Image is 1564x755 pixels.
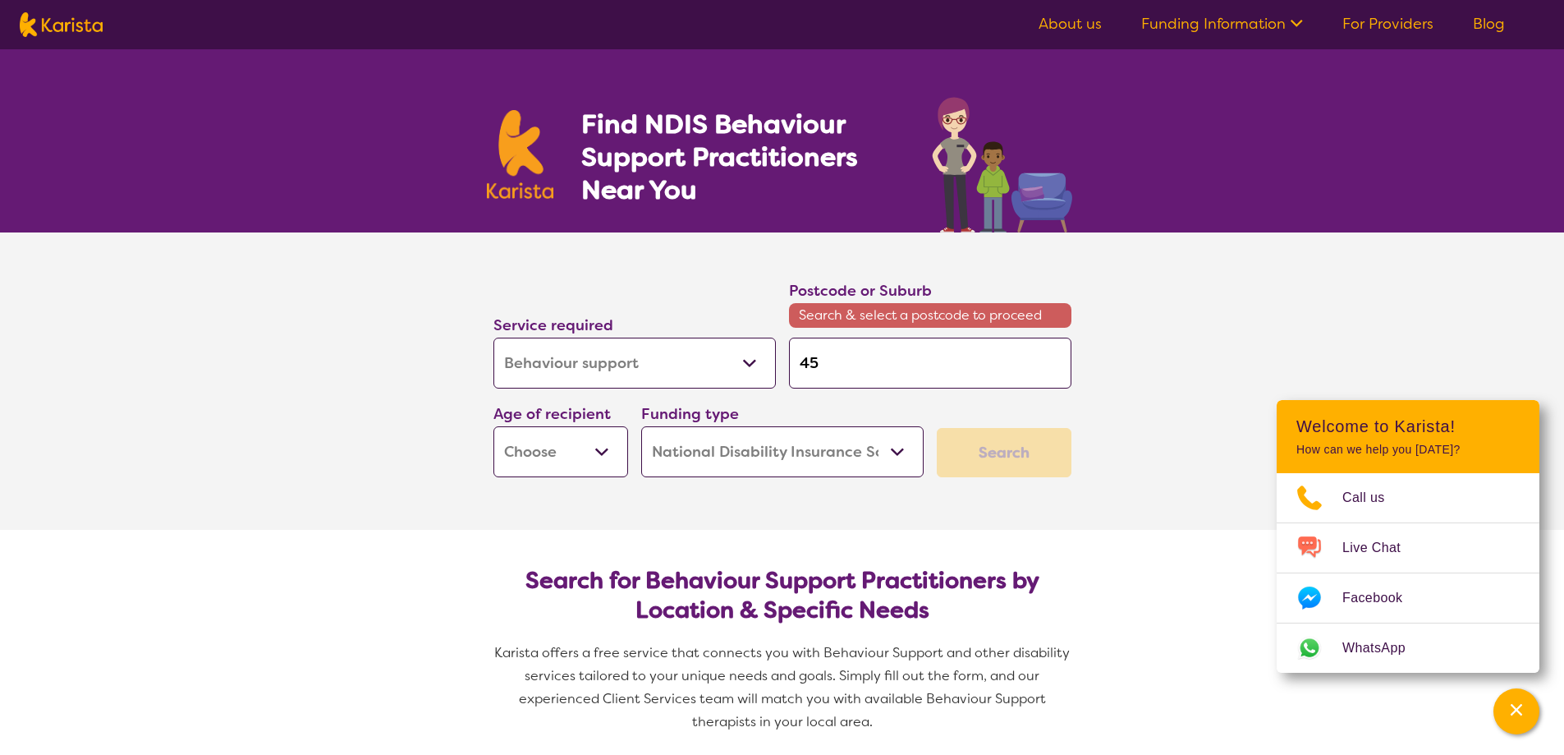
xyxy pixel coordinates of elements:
[1277,624,1539,673] a: Web link opens in a new tab.
[1277,473,1539,673] ul: Choose channel
[928,89,1078,232] img: behaviour-support
[1039,14,1102,34] a: About us
[1141,14,1303,34] a: Funding Information
[1296,417,1520,436] h2: Welcome to Karista!
[1342,586,1422,610] span: Facebook
[487,642,1078,734] p: Karista offers a free service that connects you with Behaviour Support and other disability servi...
[1473,14,1505,34] a: Blog
[1342,14,1433,34] a: For Providers
[1493,688,1539,734] button: Channel Menu
[1296,443,1520,457] p: How can we help you [DATE]?
[581,108,899,206] h1: Find NDIS Behaviour Support Practitioners Near You
[1342,536,1420,560] span: Live Chat
[1277,400,1539,673] div: Channel Menu
[1342,636,1425,661] span: WhatsApp
[789,281,932,301] label: Postcode or Suburb
[789,303,1071,328] span: Search & select a postcode to proceed
[493,404,611,424] label: Age of recipient
[493,315,613,335] label: Service required
[487,110,554,199] img: Karista logo
[20,12,103,37] img: Karista logo
[789,338,1071,389] input: Type
[507,566,1058,625] h2: Search for Behaviour Support Practitioners by Location & Specific Needs
[641,404,739,424] label: Funding type
[1342,486,1405,510] span: Call us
